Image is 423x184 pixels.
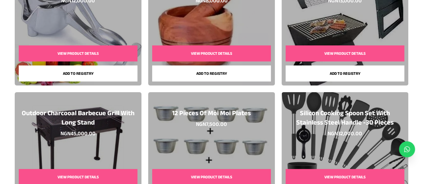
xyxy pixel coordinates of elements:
h3: Silicon Cooking Spoon Set With Stainless Steel Handle -30 Pieces [288,108,402,127]
p: NGN 7,500.00 [196,118,227,128]
button: Add to registry [19,65,137,81]
h3: 12 Pieces Of Moi Moi Plates [172,108,251,118]
button: Add to registry [152,65,271,81]
button: View Product Details [286,45,404,61]
button: View Product Details [152,45,271,61]
h3: Outdoor Charcooal Barbecue Grill With Long Stand [21,108,135,127]
p: NGN 32,000.00 [328,127,362,138]
button: View Product Details [19,45,137,61]
button: Add to registry [286,65,404,81]
p: NGN 45,000.00 [61,127,96,138]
